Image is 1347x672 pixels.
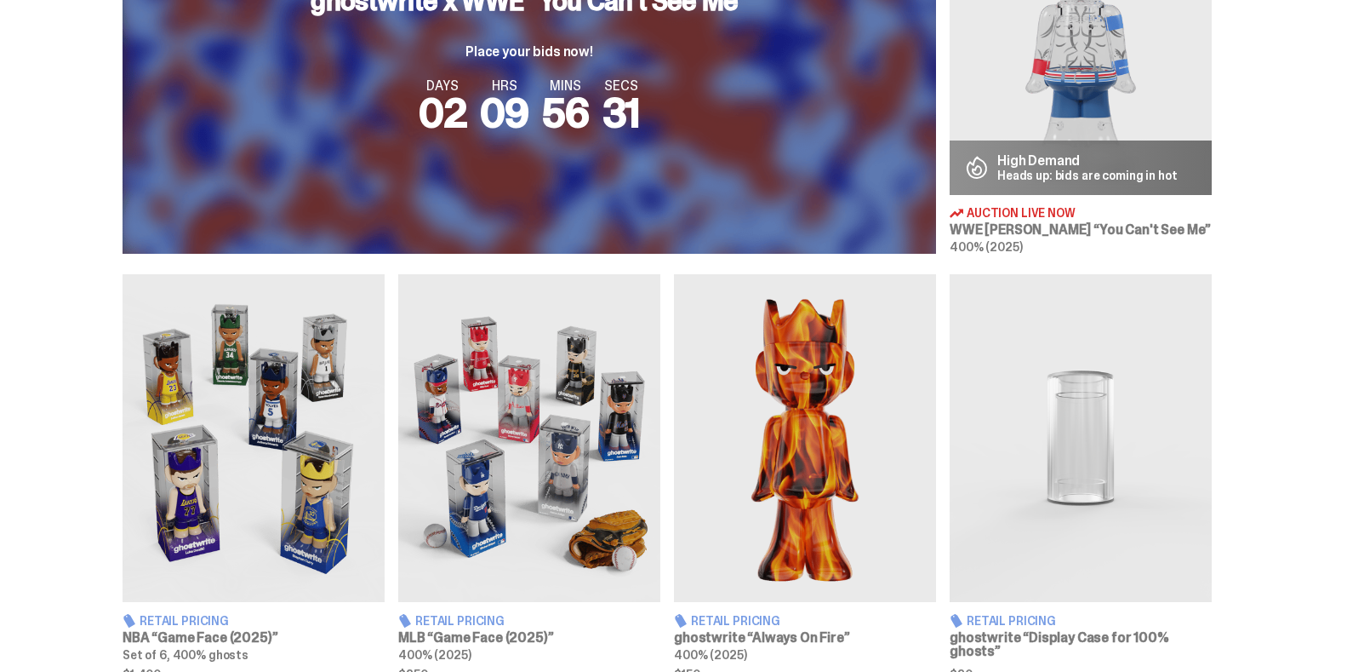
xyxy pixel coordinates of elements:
[950,631,1212,658] h3: ghostwrite “Display Case for 100% ghosts”
[602,79,641,93] span: SECS
[997,154,1178,168] p: High Demand
[311,45,747,59] p: Place your bids now!
[950,274,1212,602] img: Display Case for 100% ghosts
[542,79,589,93] span: MINS
[480,86,528,140] span: 09
[950,223,1212,237] h3: WWE [PERSON_NAME] “You Can't See Me”
[398,274,660,602] img: Game Face (2025)
[415,615,505,627] span: Retail Pricing
[967,615,1056,627] span: Retail Pricing
[419,79,467,93] span: DAYS
[419,86,467,140] span: 02
[674,631,936,645] h3: ghostwrite “Always On Fire”
[602,86,641,140] span: 31
[140,615,229,627] span: Retail Pricing
[997,169,1178,181] p: Heads up: bids are coming in hot
[480,79,528,93] span: HRS
[123,631,385,645] h3: NBA “Game Face (2025)”
[674,647,746,663] span: 400% (2025)
[123,647,248,663] span: Set of 6, 400% ghosts
[398,631,660,645] h3: MLB “Game Face (2025)”
[967,207,1076,219] span: Auction Live Now
[691,615,780,627] span: Retail Pricing
[542,86,589,140] span: 56
[950,239,1022,255] span: 400% (2025)
[398,647,471,663] span: 400% (2025)
[674,274,936,602] img: Always On Fire
[123,274,385,602] img: Game Face (2025)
